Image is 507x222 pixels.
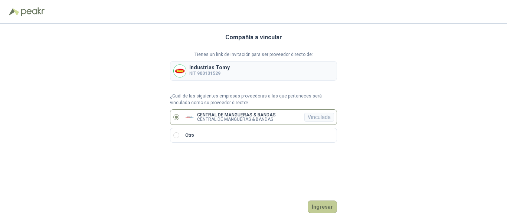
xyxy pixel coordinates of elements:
[174,65,186,77] img: Company Logo
[189,70,230,77] p: NIT
[308,201,337,213] button: Ingresar
[197,117,276,122] p: CENTRAL DE MANGUERAS & BANDAS
[197,113,276,117] p: CENTRAL DE MANGUERAS & BANDAS
[170,51,337,58] p: Tienes un link de invitación para ser proveedor directo de:
[189,65,230,70] p: Industrias Tomy
[9,8,19,16] img: Logo
[170,93,337,107] p: ¿Cuál de las siguientes empresas proveedoras a las que perteneces será vinculada como su proveedo...
[304,113,334,122] div: Vinculada
[225,33,282,42] h3: Compañía a vincular
[185,113,194,122] img: Company Logo
[21,7,45,16] img: Peakr
[197,71,220,76] b: 900131529
[185,132,194,139] p: Otro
